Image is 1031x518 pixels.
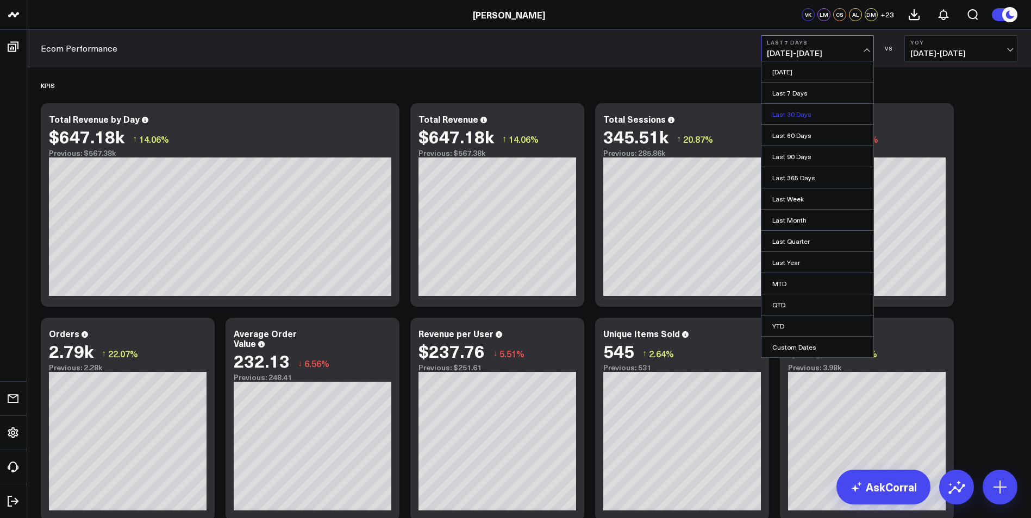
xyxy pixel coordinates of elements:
div: 232.13 [234,351,290,370]
span: + 23 [880,11,894,18]
div: Orders [49,327,79,339]
div: KPIS [41,73,55,98]
span: 6.56% [304,357,329,369]
span: ↑ [502,132,507,146]
a: MTD [761,273,873,294]
a: Last Year [761,252,873,273]
div: $647.18k [49,127,124,146]
b: Last 7 Days [767,39,868,46]
span: ↑ [642,346,647,361]
span: 22.07% [108,348,138,359]
div: LM [817,8,830,21]
span: ↑ [677,132,681,146]
div: $647.18k [418,127,494,146]
div: Previous: 531 [603,363,761,372]
div: VS [879,45,899,52]
span: 14.06% [509,133,539,145]
span: ↑ [133,132,137,146]
button: YoY[DATE]-[DATE] [904,35,1017,61]
a: QTD [761,294,873,315]
div: Unique Items Sold [603,327,680,339]
span: [DATE] - [DATE] [910,49,1011,58]
a: Last Quarter [761,231,873,251]
a: Last 60 Days [761,125,873,146]
div: Revenue per User [418,327,493,339]
button: Last 7 Days[DATE]-[DATE] [761,35,874,61]
div: CS [833,8,846,21]
div: Total Revenue by Day [49,113,140,125]
div: Previous: $251.61 [418,363,576,372]
span: ↑ [102,346,106,361]
button: +23 [880,8,894,21]
div: Previous: 2.28k [49,363,207,372]
a: Last 7 Days [761,83,873,103]
div: Previous: 248.41 [234,373,391,382]
span: ↓ [493,346,497,361]
div: $237.76 [418,341,485,361]
div: Total Sessions [603,113,666,125]
div: Previous: 285.86k [603,149,761,157]
a: Last Month [761,210,873,230]
a: Last 30 Days [761,104,873,124]
div: AL [849,8,862,21]
div: Average Order Value [234,327,297,349]
span: [DATE] - [DATE] [767,49,868,58]
a: Last 365 Days [761,167,873,188]
div: Previous: $567.38k [418,149,576,157]
div: 345.51k [603,127,668,146]
div: 5.19k [788,341,833,361]
b: YoY [910,39,1011,46]
a: Last Week [761,188,873,209]
a: [PERSON_NAME] [473,9,545,21]
span: 14.06% [139,133,169,145]
div: Previous: 3.98k [788,363,946,372]
div: 2.79k [49,341,93,361]
a: Last 90 Days [761,146,873,167]
span: 5.51% [499,348,524,359]
a: AskCorral [836,470,930,504]
a: [DATE] [761,61,873,82]
span: 20.87% [683,133,713,145]
a: YTD [761,315,873,336]
div: DM [865,8,878,21]
a: Ecom Performance [41,42,117,54]
div: VK [802,8,815,21]
span: ↓ [298,356,302,370]
div: Previous: $567.38k [49,149,391,157]
div: Total Revenue [418,113,478,125]
span: 2.64% [649,348,674,359]
div: 545 [603,341,634,361]
a: Custom Dates [761,337,873,357]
